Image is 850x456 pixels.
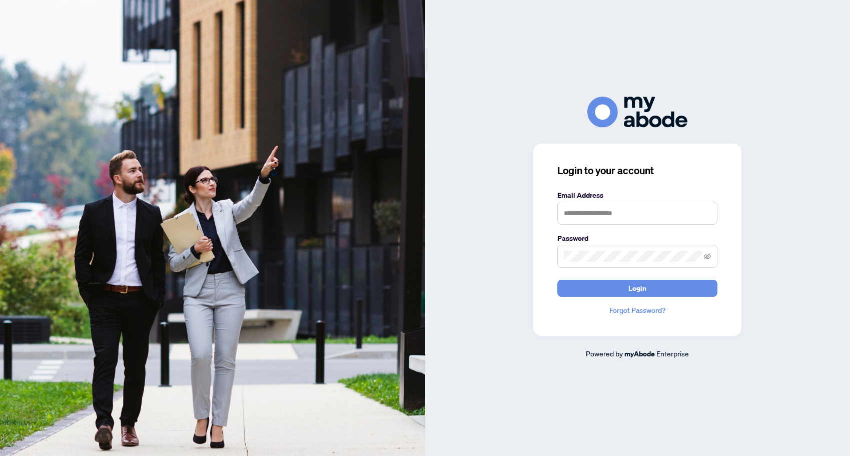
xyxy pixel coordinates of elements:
[624,348,655,359] a: myAbode
[587,97,687,127] img: ma-logo
[557,190,717,201] label: Email Address
[628,280,646,296] span: Login
[656,349,689,358] span: Enterprise
[704,253,711,260] span: eye-invisible
[557,305,717,316] a: Forgot Password?
[557,164,717,178] h3: Login to your account
[557,280,717,297] button: Login
[557,233,717,244] label: Password
[586,349,623,358] span: Powered by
